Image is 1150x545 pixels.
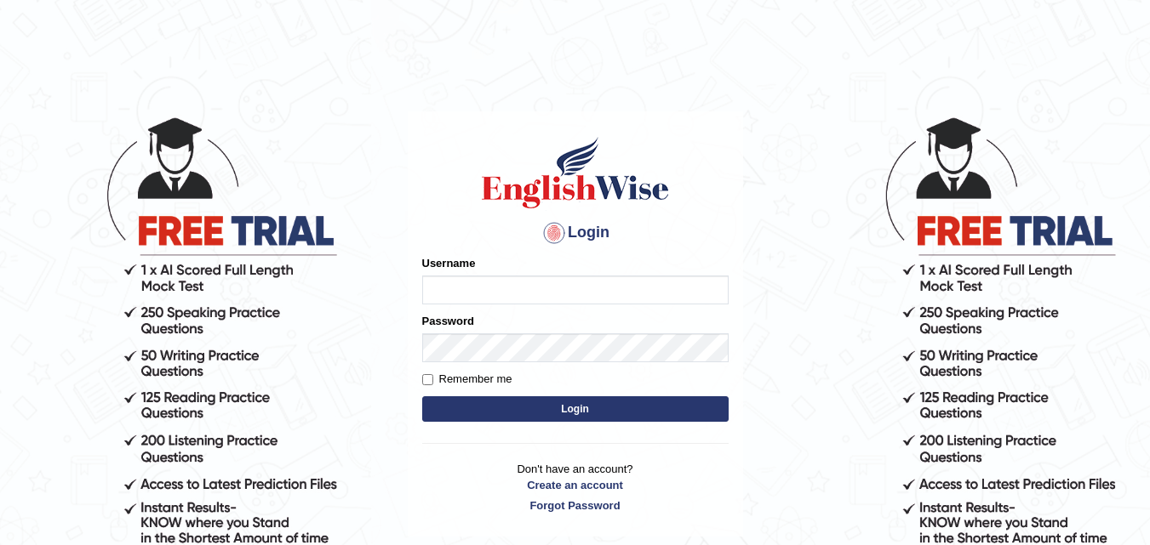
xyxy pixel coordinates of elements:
[422,477,729,493] a: Create an account
[422,374,433,385] input: Remember me
[422,255,476,271] label: Username
[422,313,474,329] label: Password
[422,461,729,514] p: Don't have an account?
[422,396,729,422] button: Login
[422,219,729,247] h4: Login
[478,134,672,211] img: Logo of English Wise sign in for intelligent practice with AI
[422,497,729,514] a: Forgot Password
[422,371,512,388] label: Remember me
